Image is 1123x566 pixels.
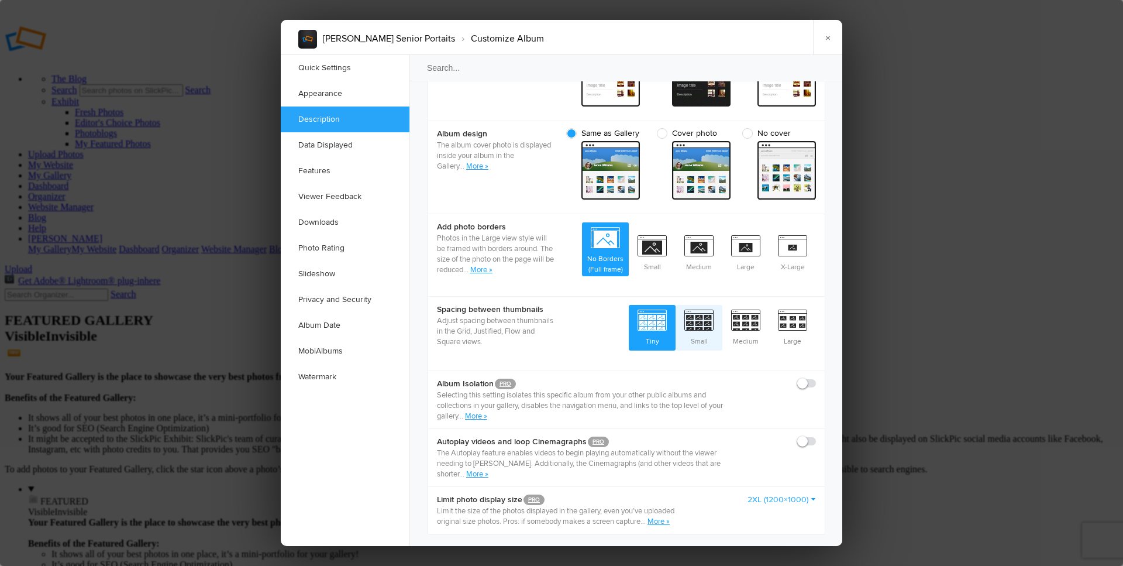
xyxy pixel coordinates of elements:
[813,20,842,55] a: ×
[281,81,409,107] a: Appearance
[281,55,409,81] a: Quick Settings
[647,517,670,526] a: More »
[747,494,816,506] a: 2XL (1200×1000)
[470,265,492,275] a: More »
[722,231,769,274] span: Large
[676,231,722,274] span: Medium
[676,305,722,348] span: Small
[281,287,409,313] a: Privacy and Security
[281,184,409,210] a: Viewer Feedback
[437,494,683,506] b: Limit photo display size
[437,233,554,275] p: Photos in the Large view style will be framed with borders around. The size of the photo on the p...
[323,29,455,49] li: [PERSON_NAME] Senior Portaits
[581,141,640,200] span: cover Custom - light
[437,436,740,448] b: Autoplay videos and loop Cinemagraphs
[742,128,810,139] span: No cover
[657,128,725,139] span: Cover photo
[466,162,488,171] a: More »
[437,304,554,315] b: Spacing between thumbnails
[281,158,409,184] a: Features
[437,448,740,479] p: The Autoplay feature enables videos to begin playing automatically without the viewer needing to ...
[281,132,409,158] a: Data Displayed
[459,469,466,479] span: ...
[455,29,544,49] li: Customize Album
[281,210,409,235] a: Downloads
[281,235,409,261] a: Photo Rating
[460,411,465,421] span: ..
[640,517,647,526] span: ...
[461,162,466,171] span: ..
[281,261,409,287] a: Slideshow
[523,495,545,505] a: PRO
[769,231,816,274] span: X-Large
[566,128,639,139] span: Same as Gallery
[437,506,683,527] p: Limit the size of the photos displayed in the gallery, even you’ve uploaded original size photos....
[769,305,816,348] span: Large
[466,469,488,479] a: More »
[437,140,554,171] p: The album cover photo is displayed inside your album in the Gallery.
[437,221,554,233] b: Add photo borders
[757,141,816,200] span: cover Custom - light
[437,390,740,421] p: Selecting this setting isolates this specific album from your other public albums and collections...
[298,30,317,49] img: album_sample.webp
[281,364,409,390] a: Watermark
[281,338,409,364] a: MobiAlbums
[465,411,487,421] a: More »
[672,141,731,200] span: cover Custom - light
[629,231,676,274] span: Small
[722,305,769,348] span: Medium
[281,107,409,132] a: Description
[588,437,609,447] a: PRO
[409,54,844,81] input: Search...
[582,222,629,276] span: No Borders (Full frame)
[463,265,470,275] span: ...
[437,315,554,347] p: Adjust spacing between thumbnails in the Grid, Justified, Flow and Square views.
[437,128,554,140] b: Album design
[495,379,516,389] a: PRO
[629,305,676,348] span: Tiny
[437,378,740,390] b: Album Isolation
[281,313,409,338] a: Album Date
